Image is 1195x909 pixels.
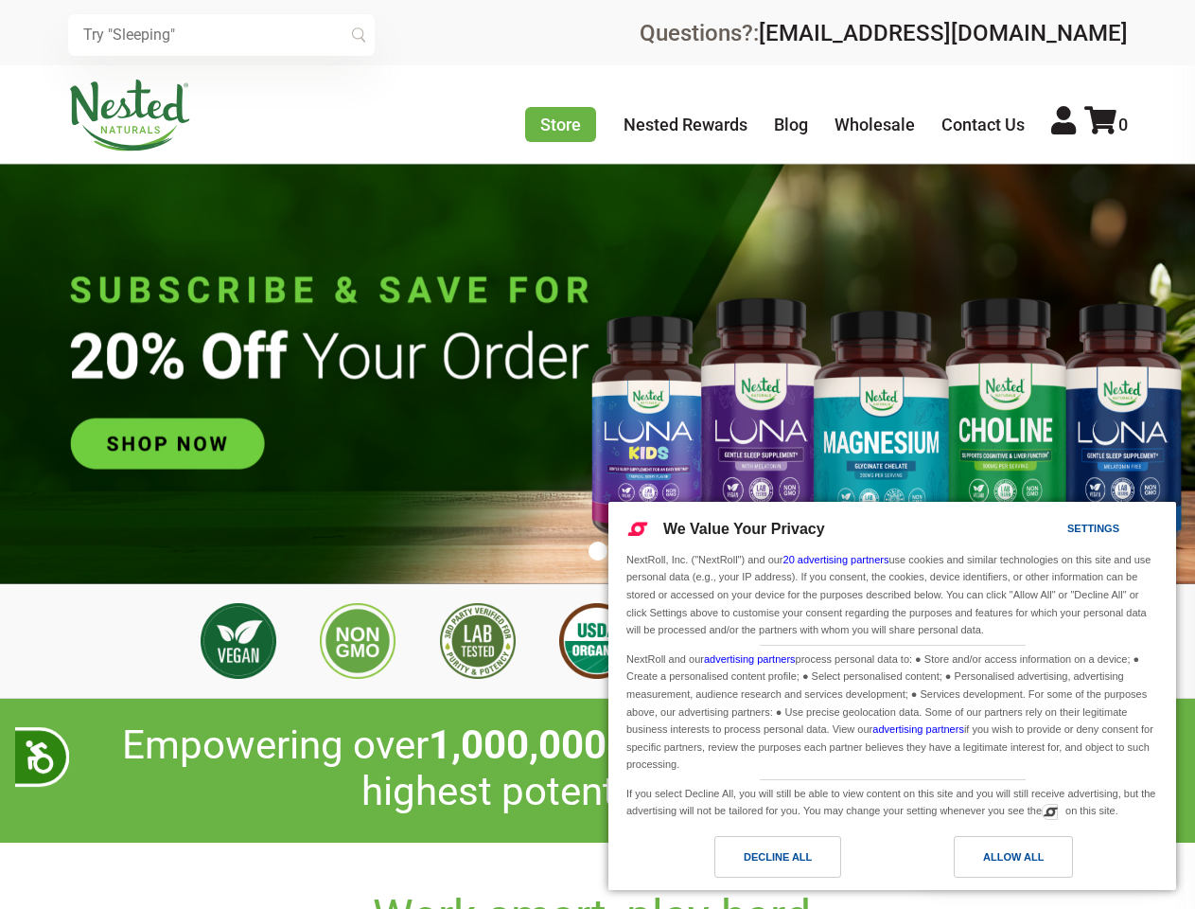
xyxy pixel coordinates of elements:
img: Nested Naturals [68,80,191,151]
img: Non GMO [320,603,395,679]
span: We Value Your Privacy [663,521,825,537]
div: Decline All [744,847,812,867]
div: If you select Decline All, you will still be able to view content on this site and you will still... [623,780,1162,822]
button: 1 of 1 [589,542,607,561]
div: NextRoll, Inc. ("NextRoll") and our use cookies and similar technologies on this site and use per... [623,549,1162,641]
div: NextRoll and our process personal data to: ● Store and/or access information on a device; ● Creat... [623,646,1162,775]
a: advertising partners [704,653,796,665]
div: Settings [1067,518,1119,539]
input: Try "Sleeping" [68,14,375,56]
a: Wholesale [835,115,915,134]
span: 1,000,000 [429,722,606,768]
a: Settings [1034,513,1080,548]
img: USDA Organic [559,603,635,679]
a: 0 [1084,115,1128,134]
a: Contact Us [941,115,1025,134]
a: Allow All [892,836,1165,887]
h2: Empowering over customers to achieve their highest potential, naturally! [68,722,1128,814]
a: Nested Rewards [624,115,747,134]
a: advertising partners [872,723,964,735]
div: Allow All [983,847,1044,867]
div: Questions?: [640,22,1128,45]
a: 20 advertising partners [783,554,889,565]
a: [EMAIL_ADDRESS][DOMAIN_NAME] [759,20,1128,46]
img: Vegan [201,603,276,679]
a: Blog [774,115,808,134]
span: 0 [1118,115,1128,134]
a: Store [525,107,596,142]
img: 3rd Party Lab Tested [440,603,516,679]
a: Decline All [620,836,892,887]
